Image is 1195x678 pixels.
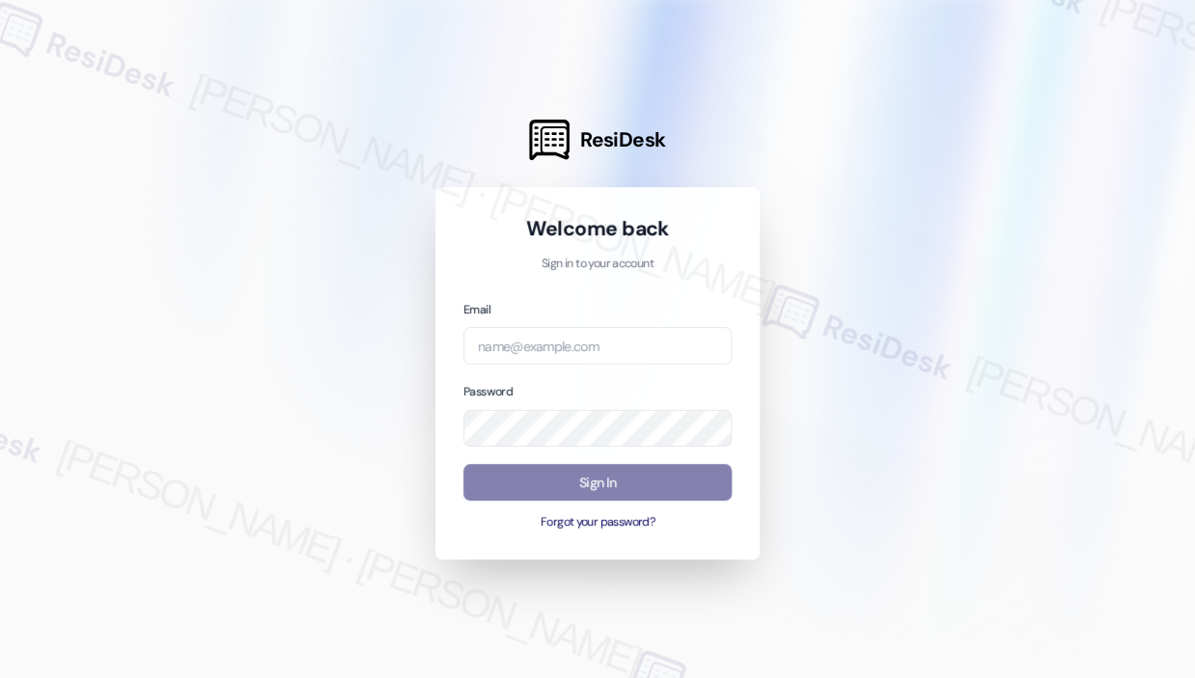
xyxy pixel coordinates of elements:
[463,327,732,365] input: name@example.com
[463,514,732,531] button: Forgot your password?
[463,464,732,502] button: Sign In
[529,120,570,160] img: ResiDesk Logo
[463,384,513,399] label: Password
[463,256,732,273] p: Sign in to your account
[580,126,666,153] span: ResiDesk
[463,215,732,242] h1: Welcome back
[463,302,490,317] label: Email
